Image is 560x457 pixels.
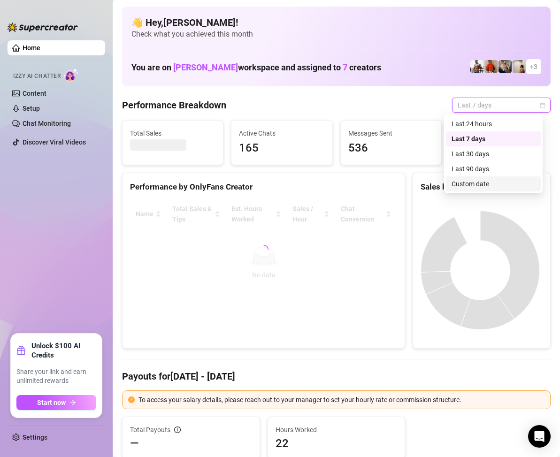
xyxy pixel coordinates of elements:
[131,16,541,29] h4: 👋 Hey, [PERSON_NAME] !
[128,396,135,403] span: exclamation-circle
[64,68,79,82] img: AI Chatter
[528,425,551,448] div: Open Intercom Messenger
[452,164,535,174] div: Last 90 days
[23,120,71,127] a: Chat Monitoring
[138,395,545,405] div: To access your salary details, please reach out to your manager to set your hourly rate or commis...
[16,367,96,386] span: Share your link and earn unlimited rewards
[23,90,46,97] a: Content
[23,105,40,112] a: Setup
[23,434,47,441] a: Settings
[540,102,545,108] span: calendar
[484,60,498,73] img: Justin
[130,436,139,451] span: —
[446,161,541,176] div: Last 90 days
[130,181,397,193] div: Performance by OnlyFans Creator
[458,98,545,112] span: Last 7 days
[130,425,170,435] span: Total Payouts
[122,99,226,112] h4: Performance Breakdown
[23,138,86,146] a: Discover Viral Videos
[276,436,398,451] span: 22
[446,146,541,161] div: Last 30 days
[239,128,324,138] span: Active Chats
[446,116,541,131] div: Last 24 hours
[131,29,541,39] span: Check what you achieved this month
[276,425,398,435] span: Hours Worked
[499,60,512,73] img: George
[348,128,434,138] span: Messages Sent
[257,244,270,256] span: loading
[452,134,535,144] div: Last 7 days
[37,399,66,406] span: Start now
[130,128,215,138] span: Total Sales
[513,60,526,73] img: Ralphy
[446,131,541,146] div: Last 7 days
[239,139,324,157] span: 165
[131,62,381,73] h1: You are on workspace and assigned to creators
[421,181,543,193] div: Sales by OnlyFans Creator
[13,72,61,81] span: Izzy AI Chatter
[16,395,96,410] button: Start nowarrow-right
[452,149,535,159] div: Last 30 days
[173,62,238,72] span: [PERSON_NAME]
[343,62,347,72] span: 7
[452,119,535,129] div: Last 24 hours
[31,341,96,360] strong: Unlock $100 AI Credits
[452,179,535,189] div: Custom date
[446,176,541,191] div: Custom date
[16,346,26,355] span: gift
[69,399,76,406] span: arrow-right
[122,370,551,383] h4: Payouts for [DATE] - [DATE]
[174,427,181,433] span: info-circle
[23,44,40,52] a: Home
[8,23,78,32] img: logo-BBDzfeDw.svg
[470,60,483,73] img: JUSTIN
[530,61,537,72] span: + 3
[348,139,434,157] span: 536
